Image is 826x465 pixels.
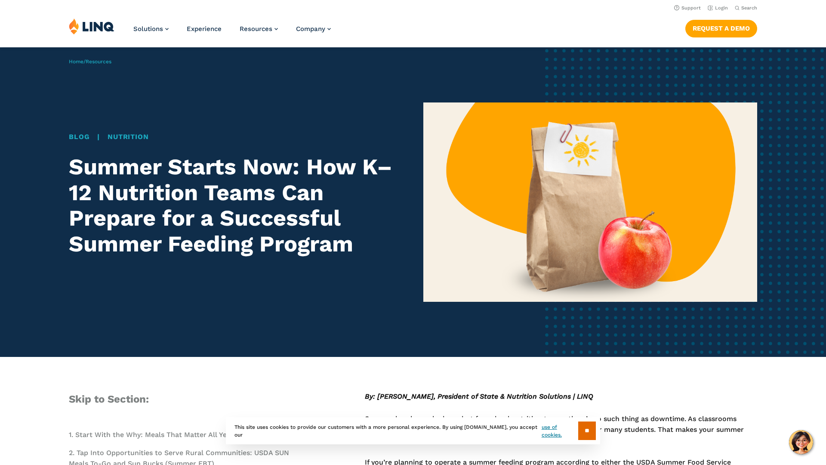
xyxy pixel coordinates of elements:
[69,18,114,34] img: LINQ | K‑12 Software
[685,18,757,37] nav: Button Navigation
[133,25,169,33] a: Solutions
[674,5,701,11] a: Support
[708,5,728,11] a: Login
[789,430,813,454] button: Hello, have a question? Let’s chat.
[187,25,222,33] a: Experience
[108,133,148,141] a: Nutrition
[741,5,757,11] span: Search
[226,417,600,444] div: This site uses cookies to provide our customers with a more personal experience. By using [DOMAIN...
[296,25,325,33] span: Company
[69,59,83,65] a: Home
[685,20,757,37] a: Request a Demo
[423,102,757,302] img: Summer Feeding Program Lunch Bag
[86,59,111,65] a: Resources
[133,25,163,33] span: Solutions
[69,132,403,142] div: |
[542,423,578,439] a: use of cookies.
[365,414,757,445] p: Summer break may be here, but for school nutrition teams, there’s no such thing as downtime. As c...
[240,25,278,33] a: Resources
[69,431,253,439] a: 1. Start With the Why: Meals That Matter All Year Long
[69,154,403,257] h1: Summer Starts Now: How K–12 Nutrition Teams Can Prepare for a Successful Summer Feeding Program
[735,5,757,11] button: Open Search Bar
[365,392,593,400] strong: By: [PERSON_NAME], President of State & Nutrition Solutions | LINQ
[296,25,331,33] a: Company
[133,18,331,46] nav: Primary Navigation
[69,133,89,141] a: Blog
[240,25,272,33] span: Resources
[69,59,111,65] span: /
[69,393,149,405] span: Skip to Section:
